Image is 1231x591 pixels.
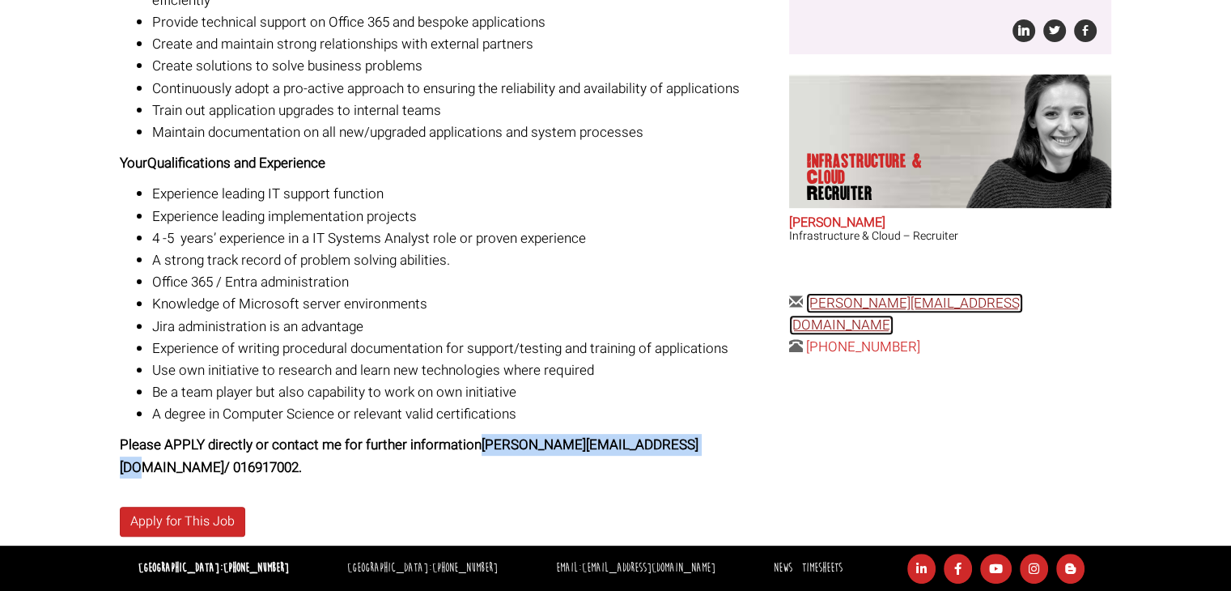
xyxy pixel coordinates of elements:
[152,183,777,205] li: Experience leading IT support function
[956,74,1111,208] img: Sara O'Toole does Infrastructure & Cloud Recruiter
[152,206,777,227] li: Experience leading implementation projects
[152,121,777,143] li: Maintain documentation on all new/upgraded applications and system processes
[152,249,777,271] li: A strong track record of problem solving abilities.
[582,560,715,576] a: [EMAIL_ADDRESS][DOMAIN_NAME]
[120,435,698,477] strong: Please APPLY directly or contact me for further information [PERSON_NAME][EMAIL_ADDRESS][DOMAIN_N...
[120,153,147,173] strong: Your
[152,293,777,315] li: Knowledge of Microsoft server environments
[152,338,777,359] li: Experience of writing procedural documentation for support/testing and training of applications
[152,316,777,338] li: Jira administration is an advantage
[147,153,325,173] b: Qualifications and Experience
[152,33,777,55] li: Create and maintain strong relationships with external partners
[152,11,777,33] li: Provide technical support on Office 365 and bespoke applications
[223,560,289,576] a: [PHONE_NUMBER]
[152,381,777,403] li: Be a team player but also capability to work on own initiative
[152,100,777,121] li: Train out application upgrades to internal teams
[152,55,777,77] li: Create solutions to solve business problems
[802,560,843,576] a: Timesheets
[789,230,1111,242] h3: Infrastructure & Cloud – Recruiter
[152,359,777,381] li: Use own initiative to research and learn new technologies where required
[152,78,777,100] li: Continuously adopt a pro-active approach to ensuring the reliability and availability of applicat...
[120,507,245,537] a: Apply for This Job
[552,557,719,580] li: Email:
[152,271,777,293] li: Office 365 / Entra administration
[343,557,502,580] li: [GEOGRAPHIC_DATA]:
[789,216,1111,231] h2: [PERSON_NAME]
[152,227,777,249] li: 4 -5 years’ experience in a IT Systems Analyst role or proven experience
[432,560,498,576] a: [PHONE_NUMBER]
[789,293,1023,335] a: [PERSON_NAME][EMAIL_ADDRESS][DOMAIN_NAME]
[152,403,777,425] li: A degree in Computer Science or relevant valid certifications
[806,337,920,357] a: [PHONE_NUMBER]
[138,560,289,576] strong: [GEOGRAPHIC_DATA]:
[807,153,932,202] p: Infrastructure & Cloud
[807,185,932,202] span: Recruiter
[774,560,792,576] a: News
